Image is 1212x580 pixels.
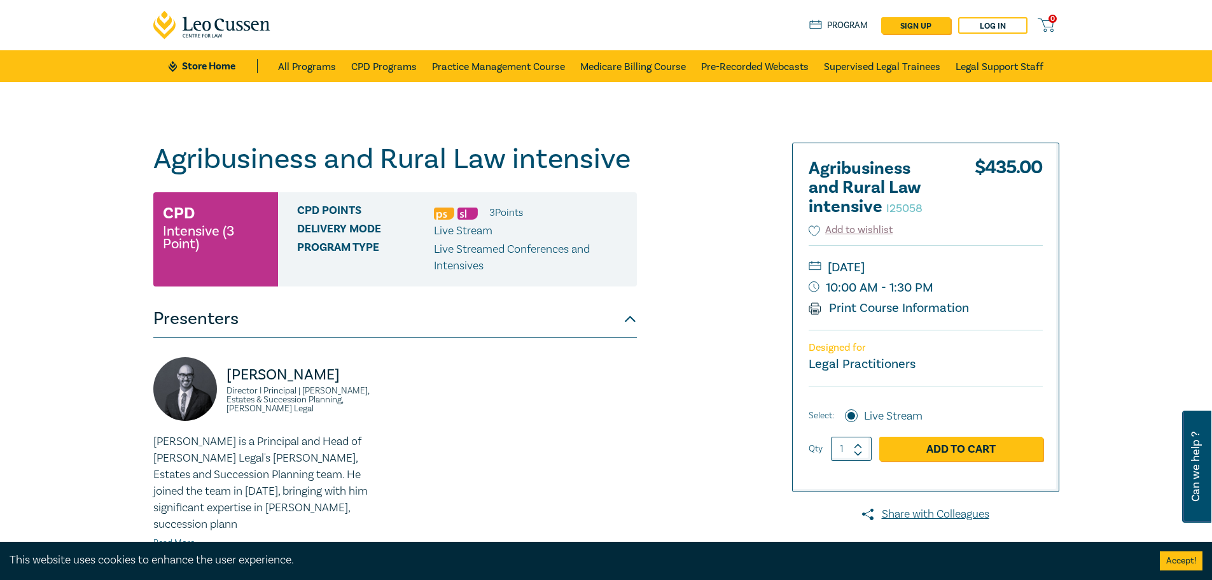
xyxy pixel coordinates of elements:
[809,223,893,237] button: Add to wishlist
[809,257,1043,278] small: [DATE]
[809,300,970,316] a: Print Course Information
[297,241,434,274] span: Program type
[580,50,686,82] a: Medicare Billing Course
[432,50,565,82] a: Practice Management Course
[958,17,1027,34] a: Log in
[153,537,195,549] a: Read More
[153,434,387,533] p: [PERSON_NAME] is a Principal and Head of [PERSON_NAME] Legal's [PERSON_NAME], Estates and Success...
[792,506,1059,523] a: Share with Colleagues
[278,50,336,82] a: All Programs
[169,59,257,73] a: Store Home
[153,357,217,421] img: https://s3.ap-southeast-2.amazonaws.com/leo-cussen-store-production-content/Contacts/Stefan%20Man...
[809,18,868,32] a: Program
[1160,551,1202,570] button: Accept cookies
[153,143,637,176] h1: Agribusiness and Rural Law intensive
[434,208,454,220] img: Professional Skills
[831,437,872,461] input: 1
[881,17,951,34] a: sign up
[153,300,637,338] button: Presenters
[297,223,434,239] span: Delivery Mode
[297,204,434,221] span: CPD Points
[1190,418,1202,515] span: Can we help ?
[809,442,823,456] label: Qty
[351,50,417,82] a: CPD Programs
[226,365,387,385] p: [PERSON_NAME]
[864,408,923,425] label: Live Stream
[163,202,195,225] h3: CPD
[809,159,949,216] h2: Agribusiness and Rural Law intensive
[226,386,387,413] small: Director I Principal | [PERSON_NAME], Estates & Succession Planning, [PERSON_NAME] Legal
[701,50,809,82] a: Pre-Recorded Webcasts
[10,552,1141,569] div: This website uses cookies to enhance the user experience.
[809,278,1043,298] small: 10:00 AM - 1:30 PM
[809,356,916,372] small: Legal Practitioners
[1048,15,1057,23] span: 0
[886,201,923,216] small: I25058
[457,208,478,220] img: Substantive Law
[809,409,834,423] span: Select:
[824,50,940,82] a: Supervised Legal Trainees
[489,204,523,221] li: 3 Point s
[434,241,627,274] p: Live Streamed Conferences and Intensives
[163,225,268,250] small: Intensive (3 Point)
[975,159,1043,223] div: $ 435.00
[434,223,492,238] span: Live Stream
[879,437,1043,461] a: Add to Cart
[809,342,1043,354] p: Designed for
[956,50,1043,82] a: Legal Support Staff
